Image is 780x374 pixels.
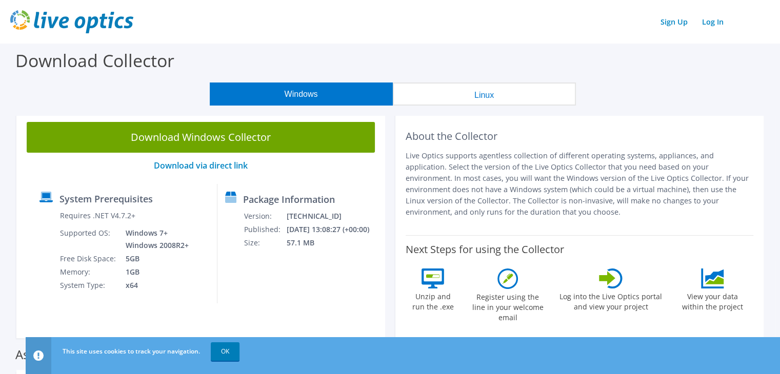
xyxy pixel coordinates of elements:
[469,289,546,323] label: Register using the line in your welcome email
[286,210,381,223] td: [TECHNICAL_ID]
[118,252,191,265] td: 5GB
[409,288,456,312] label: Unzip and run the .exe
[27,122,375,153] a: Download Windows Collector
[118,279,191,292] td: x64
[60,211,135,221] label: Requires .NET V4.7.2+
[244,223,286,236] td: Published:
[15,49,174,72] label: Download Collector
[154,160,248,171] a: Download via direct link
[559,288,663,312] label: Log into the Live Optics portal and view your project
[59,265,118,279] td: Memory:
[244,236,286,250] td: Size:
[286,223,381,236] td: [DATE] 13:08:27 (+00:00)
[675,288,749,312] label: View your data within the project
[406,243,564,256] label: Next Steps for using the Collector
[118,265,191,279] td: 1GB
[406,150,754,218] p: Live Optics supports agentless collection of different operating systems, appliances, and applica...
[63,347,200,356] span: This site uses cookies to track your navigation.
[59,252,118,265] td: Free Disk Space:
[406,130,754,142] h2: About the Collector
[59,279,118,292] td: System Type:
[393,82,576,106] button: Linux
[243,194,335,204] label: Package Information
[655,14,693,29] a: Sign Up
[244,210,286,223] td: Version:
[286,236,381,250] td: 57.1 MB
[59,226,118,252] td: Supported OS:
[59,194,153,204] label: System Prerequisites
[118,226,191,252] td: Windows 7+ Windows 2008R2+
[697,14,729,29] a: Log In
[210,82,393,106] button: Windows
[15,349,299,360] label: Assessments supported by the Windows Collector
[10,10,133,33] img: live_optics_svg.svg
[211,342,239,361] a: OK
